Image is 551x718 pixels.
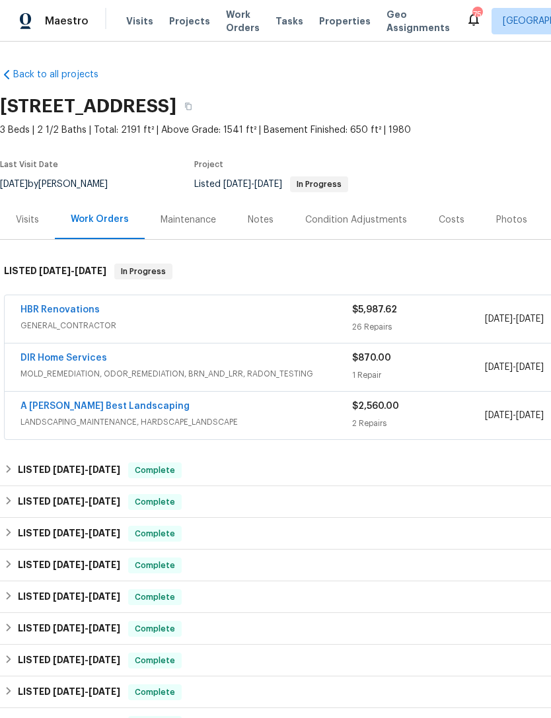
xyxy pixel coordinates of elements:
[129,527,180,540] span: Complete
[352,305,397,314] span: $5,987.62
[352,369,485,382] div: 1 Repair
[53,592,120,601] span: -
[71,213,129,226] div: Work Orders
[194,180,348,189] span: Listed
[18,653,120,668] h6: LISTED
[248,213,274,227] div: Notes
[53,655,120,664] span: -
[89,560,120,569] span: [DATE]
[89,465,120,474] span: [DATE]
[53,687,120,696] span: -
[516,411,544,420] span: [DATE]
[20,367,352,380] span: MOLD_REMEDIATION, ODOR_REMEDIATION, BRN_AND_LRR, RADON_TESTING
[485,314,513,324] span: [DATE]
[386,8,450,34] span: Geo Assignments
[53,465,120,474] span: -
[169,15,210,28] span: Projects
[305,213,407,227] div: Condition Adjustments
[39,266,106,275] span: -
[53,560,120,569] span: -
[53,687,85,696] span: [DATE]
[53,592,85,601] span: [DATE]
[39,266,71,275] span: [DATE]
[352,353,391,363] span: $870.00
[291,180,347,188] span: In Progress
[485,363,513,372] span: [DATE]
[485,312,544,326] span: -
[129,464,180,477] span: Complete
[129,559,180,572] span: Complete
[352,402,399,411] span: $2,560.00
[129,622,180,635] span: Complete
[18,494,120,510] h6: LISTED
[176,94,200,118] button: Copy Address
[18,462,120,478] h6: LISTED
[20,305,100,314] a: HBR Renovations
[20,319,352,332] span: GENERAL_CONTRACTOR
[53,528,120,538] span: -
[275,17,303,26] span: Tasks
[485,409,544,422] span: -
[89,497,120,506] span: [DATE]
[89,655,120,664] span: [DATE]
[53,465,85,474] span: [DATE]
[53,528,85,538] span: [DATE]
[472,8,482,21] div: 75
[129,495,180,509] span: Complete
[129,591,180,604] span: Complete
[485,361,544,374] span: -
[16,213,39,227] div: Visits
[226,8,260,34] span: Work Orders
[352,417,485,430] div: 2 Repairs
[89,528,120,538] span: [DATE]
[18,589,120,605] h6: LISTED
[89,687,120,696] span: [DATE]
[53,624,85,633] span: [DATE]
[18,621,120,637] h6: LISTED
[45,15,89,28] span: Maestro
[352,320,485,334] div: 26 Repairs
[254,180,282,189] span: [DATE]
[4,264,106,279] h6: LISTED
[89,592,120,601] span: [DATE]
[129,686,180,699] span: Complete
[516,363,544,372] span: [DATE]
[194,161,223,168] span: Project
[53,655,85,664] span: [DATE]
[53,624,120,633] span: -
[223,180,282,189] span: -
[20,402,190,411] a: A [PERSON_NAME] Best Landscaping
[485,411,513,420] span: [DATE]
[53,497,85,506] span: [DATE]
[161,213,216,227] div: Maintenance
[20,353,107,363] a: DIR Home Services
[116,265,171,278] span: In Progress
[129,654,180,667] span: Complete
[89,624,120,633] span: [DATE]
[319,15,371,28] span: Properties
[18,557,120,573] h6: LISTED
[53,560,85,569] span: [DATE]
[18,526,120,542] h6: LISTED
[18,684,120,700] h6: LISTED
[126,15,153,28] span: Visits
[223,180,251,189] span: [DATE]
[496,213,527,227] div: Photos
[516,314,544,324] span: [DATE]
[53,497,120,506] span: -
[439,213,464,227] div: Costs
[20,415,352,429] span: LANDSCAPING_MAINTENANCE, HARDSCAPE_LANDSCAPE
[75,266,106,275] span: [DATE]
